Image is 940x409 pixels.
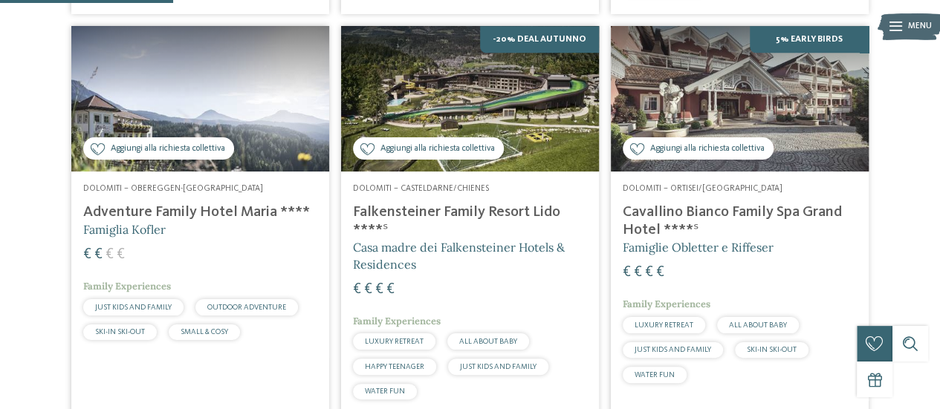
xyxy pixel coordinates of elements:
[623,203,857,239] h4: Cavallino Bianco Family Spa Grand Hotel ****ˢ
[83,247,91,262] span: €
[634,265,642,280] span: €
[635,321,693,329] span: LUXURY RETREAT
[611,26,869,171] img: Family Spa Grand Hotel Cavallino Bianco ****ˢ
[71,26,329,171] img: Adventure Family Hotel Maria ****
[747,346,797,353] span: SKI-IN SKI-OUT
[623,265,631,280] span: €
[353,203,587,239] h4: Falkensteiner Family Resort Lido ****ˢ
[365,338,424,345] span: LUXURY RETREAT
[623,298,710,310] span: Family Experiences
[365,363,424,370] span: HAPPY TEENAGER
[375,282,383,297] span: €
[341,26,599,171] img: Cercate un hotel per famiglie? Qui troverete solo i migliori!
[386,282,395,297] span: €
[111,143,225,155] span: Aggiungi alla richiesta collettiva
[650,143,765,155] span: Aggiungi alla richiesta collettiva
[95,328,145,336] span: SKI-IN SKI-OUT
[380,143,495,155] span: Aggiungi alla richiesta collettiva
[207,304,286,311] span: OUTDOOR ADVENTURE
[353,315,441,327] span: Family Experiences
[656,265,664,280] span: €
[106,247,114,262] span: €
[353,282,361,297] span: €
[83,203,317,221] h4: Adventure Family Hotel Maria ****
[353,240,565,271] span: Casa madre dei Falkensteiner Hotels & Residences
[635,371,675,379] span: WATER FUN
[729,321,787,329] span: ALL ABOUT BABY
[117,247,125,262] span: €
[353,184,489,193] span: Dolomiti – Casteldarne/Chienes
[623,184,782,193] span: Dolomiti – Ortisei/[GEOGRAPHIC_DATA]
[83,184,263,193] span: Dolomiti – Obereggen-[GEOGRAPHIC_DATA]
[181,328,228,336] span: SMALL & COSY
[635,346,711,353] span: JUST KIDS AND FAMILY
[460,363,537,370] span: JUST KIDS AND FAMILY
[459,338,517,345] span: ALL ABOUT BABY
[94,247,103,262] span: €
[364,282,372,297] span: €
[623,240,774,255] span: Famiglie Obletter e Riffeser
[645,265,653,280] span: €
[83,222,166,237] span: Famiglia Kofler
[83,280,171,292] span: Family Experiences
[365,387,405,395] span: WATER FUN
[95,304,172,311] span: JUST KIDS AND FAMILY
